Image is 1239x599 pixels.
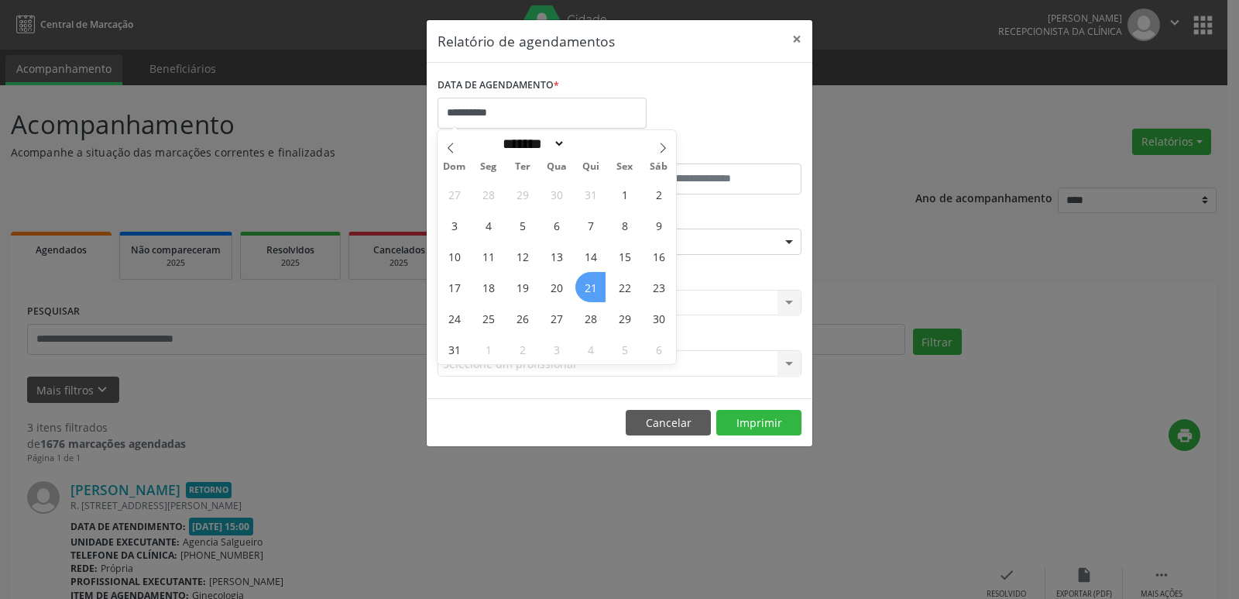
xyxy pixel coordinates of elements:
span: Agosto 8, 2025 [609,210,640,240]
span: Setembro 2, 2025 [507,334,537,364]
span: Agosto 13, 2025 [541,241,571,271]
span: Agosto 10, 2025 [439,241,469,271]
span: Qua [540,162,574,172]
span: Ter [506,162,540,172]
span: Seg [472,162,506,172]
input: Year [565,136,616,152]
span: Agosto 21, 2025 [575,272,606,302]
span: Agosto 12, 2025 [507,241,537,271]
span: Agosto 3, 2025 [439,210,469,240]
span: Agosto 14, 2025 [575,241,606,271]
span: Sex [608,162,642,172]
span: Agosto 2, 2025 [644,179,674,209]
span: Setembro 1, 2025 [473,334,503,364]
select: Month [497,136,565,152]
span: Agosto 1, 2025 [609,179,640,209]
span: Qui [574,162,608,172]
span: Agosto 19, 2025 [507,272,537,302]
button: Imprimir [716,410,801,436]
span: Agosto 30, 2025 [644,303,674,333]
span: Agosto 7, 2025 [575,210,606,240]
span: Agosto 5, 2025 [507,210,537,240]
span: Julho 31, 2025 [575,179,606,209]
span: Agosto 15, 2025 [609,241,640,271]
span: Dom [438,162,472,172]
span: Agosto 9, 2025 [644,210,674,240]
span: Setembro 5, 2025 [609,334,640,364]
button: Close [781,20,812,58]
label: DATA DE AGENDAMENTO [438,74,559,98]
span: Agosto 16, 2025 [644,241,674,271]
span: Agosto 6, 2025 [541,210,571,240]
button: Cancelar [626,410,711,436]
h5: Relatório de agendamentos [438,31,615,51]
span: Agosto 28, 2025 [575,303,606,333]
span: Agosto 20, 2025 [541,272,571,302]
span: Agosto 29, 2025 [609,303,640,333]
span: Julho 28, 2025 [473,179,503,209]
span: Agosto 4, 2025 [473,210,503,240]
span: Setembro 4, 2025 [575,334,606,364]
span: Agosto 17, 2025 [439,272,469,302]
span: Julho 27, 2025 [439,179,469,209]
span: Agosto 24, 2025 [439,303,469,333]
span: Agosto 11, 2025 [473,241,503,271]
span: Sáb [642,162,676,172]
span: Agosto 27, 2025 [541,303,571,333]
span: Agosto 25, 2025 [473,303,503,333]
span: Julho 29, 2025 [507,179,537,209]
label: ATÉ [623,139,801,164]
span: Agosto 26, 2025 [507,303,537,333]
span: Agosto 18, 2025 [473,272,503,302]
span: Agosto 31, 2025 [439,334,469,364]
span: Setembro 3, 2025 [541,334,571,364]
span: Agosto 23, 2025 [644,272,674,302]
span: Julho 30, 2025 [541,179,571,209]
span: Agosto 22, 2025 [609,272,640,302]
span: Setembro 6, 2025 [644,334,674,364]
